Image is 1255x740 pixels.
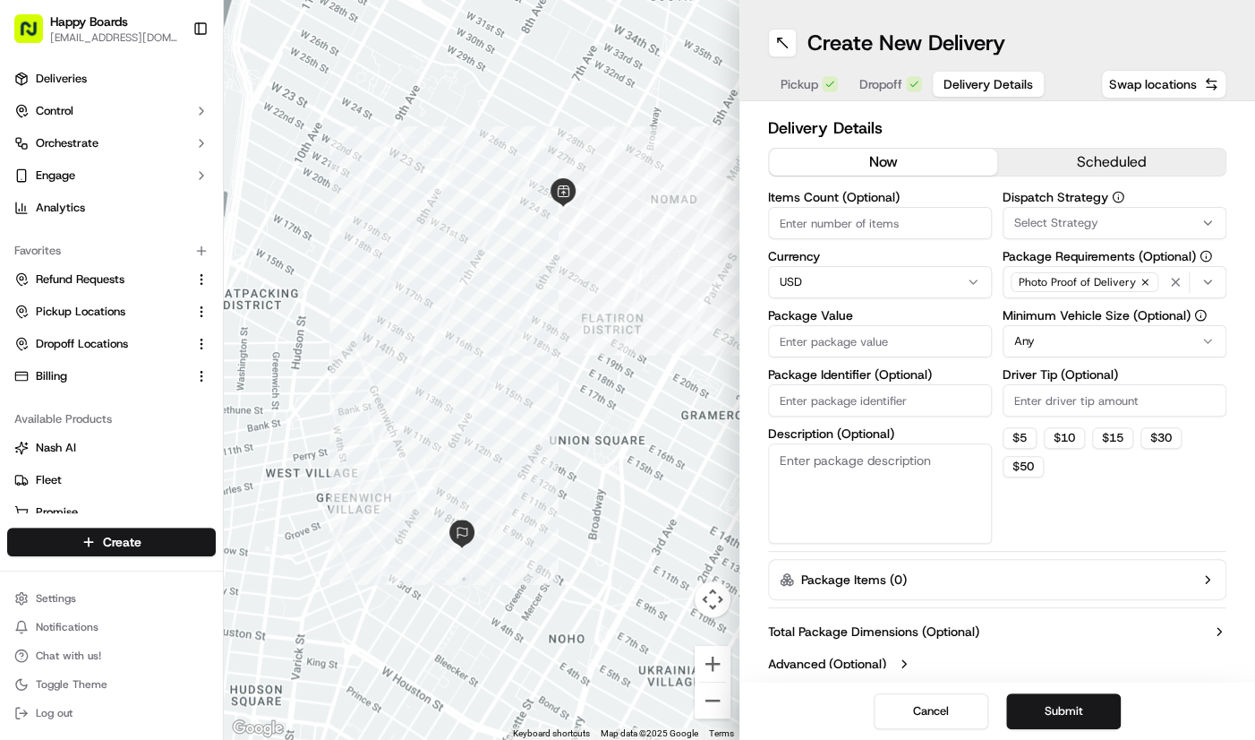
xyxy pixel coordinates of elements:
a: 💻API Documentation [144,392,295,425]
img: Dianne Alexi Soriano [18,308,47,337]
button: Keyboard shortcuts [513,727,590,740]
span: Notifications [36,620,98,634]
span: [PERSON_NAME] [PERSON_NAME] [55,277,237,291]
div: Start new chat [81,170,294,188]
button: Happy Boards [50,13,128,30]
span: API Documentation [169,400,287,417]
label: Package Value [768,309,992,322]
button: Toggle Theme [7,672,216,697]
label: Currency [768,250,992,262]
button: Dispatch Strategy [1112,191,1124,203]
a: Fleet [14,472,209,488]
button: Submit [1006,693,1121,729]
button: Create [7,528,216,556]
img: 1736555255976-a54dd68f-1ca7-489b-9aae-adbdc363a1c4 [36,326,50,340]
a: 📗Knowledge Base [11,392,144,425]
button: Refund Requests [7,265,216,294]
span: Control [36,103,73,119]
button: Nash AI [7,434,216,462]
button: Zoom in [695,646,730,682]
span: Swap locations [1109,75,1197,93]
input: Got a question? Start typing here... [47,115,322,133]
label: Minimum Vehicle Size (Optional) [1003,309,1226,322]
button: Photo Proof of Delivery [1003,266,1226,298]
button: Start new chat [304,176,326,197]
a: Billing [14,368,187,384]
a: Nash AI [14,440,209,456]
button: Happy Boards[EMAIL_ADDRESS][DOMAIN_NAME] [7,7,185,50]
span: Engage [36,168,75,184]
button: $15 [1092,427,1133,449]
button: Swap locations [1101,70,1226,99]
span: Log out [36,706,73,720]
span: Pickup [781,75,818,93]
label: Description (Optional) [768,427,992,440]
img: Nash [18,17,54,53]
button: [EMAIL_ADDRESS][DOMAIN_NAME] [50,30,178,45]
span: Analytics [36,200,85,216]
button: Cancel [874,693,988,729]
span: • [241,325,247,340]
button: Map camera controls [695,581,730,617]
button: $50 [1003,456,1044,478]
a: Powered byPylon [126,443,217,457]
span: Promise [36,504,78,521]
img: Joana Marie Avellanoza [18,260,47,288]
span: Delivery Details [943,75,1033,93]
span: Pylon [178,443,217,457]
label: Package Requirements (Optional) [1003,250,1226,262]
span: Photo Proof of Delivery [1019,275,1136,289]
div: 💻 [151,401,166,416]
span: Select Strategy [1014,215,1098,231]
button: Log out [7,701,216,726]
button: Minimum Vehicle Size (Optional) [1194,309,1207,322]
input: Enter package value [768,325,992,357]
span: Orchestrate [36,135,98,151]
div: We're available if you need us! [81,188,246,202]
label: Dispatch Strategy [1003,191,1226,203]
span: Refund Requests [36,271,124,288]
span: [PERSON_NAME] [PERSON_NAME] [55,325,237,340]
button: $30 [1140,427,1182,449]
span: Create [103,533,141,551]
span: Chat with us! [36,649,101,663]
span: Toggle Theme [36,677,107,692]
button: Fleet [7,466,216,495]
a: Promise [14,504,209,521]
span: Pickup Locations [36,304,125,320]
button: Advanced (Optional) [768,655,1226,673]
a: Pickup Locations [14,304,187,320]
span: Dropoff [859,75,902,93]
span: Billing [36,368,67,384]
h2: Delivery Details [768,116,1226,141]
input: Enter number of items [768,207,992,239]
button: Control [7,97,216,125]
button: See all [277,228,326,250]
span: Nash AI [36,440,76,456]
button: $5 [1003,427,1037,449]
label: Advanced (Optional) [768,655,886,673]
a: Terms (opens in new tab) [709,728,734,738]
input: Enter driver tip amount [1003,384,1226,417]
button: Promise [7,498,216,527]
label: Package Identifier (Optional) [768,368,992,381]
span: Settings [36,591,76,606]
button: Settings [7,586,216,611]
button: $10 [1044,427,1085,449]
span: Dropoff Locations [36,336,128,352]
img: 1727276513143-84d647e1-66c0-4f92-a045-3c9f9f5dfd92 [38,170,70,202]
p: Welcome 👋 [18,71,326,99]
label: Package Items ( 0 ) [801,571,907,589]
div: Available Products [7,405,216,434]
div: Favorites [7,237,216,265]
a: Open this area in Google Maps (opens a new window) [228,717,287,740]
button: Engage [7,161,216,190]
span: [DATE] [251,277,287,291]
button: Select Strategy [1003,207,1226,239]
a: Dropoff Locations [14,336,187,352]
button: Package Requirements (Optional) [1200,250,1212,262]
button: Total Package Dimensions (Optional) [768,623,1226,641]
button: scheduled [997,149,1225,176]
